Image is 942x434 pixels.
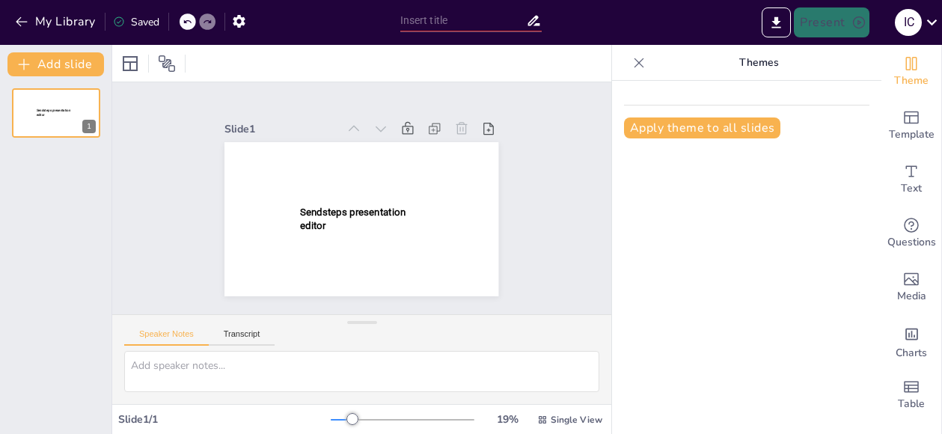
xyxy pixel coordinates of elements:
span: Media [897,288,926,305]
button: I C [895,7,922,37]
div: Get real-time input from your audience [881,207,941,260]
span: Template [889,126,935,143]
span: Theme [894,73,929,89]
div: Add text boxes [881,153,941,207]
button: Speaker Notes [124,329,209,346]
div: 19 % [489,412,525,427]
span: Single View [551,414,602,426]
span: Sendsteps presentation editor [37,109,70,117]
button: Transcript [209,329,275,346]
span: Text [901,180,922,197]
div: Slide 1 / 1 [118,412,331,427]
span: Position [158,55,176,73]
span: Questions [887,234,936,251]
div: Saved [113,15,159,29]
button: Apply theme to all slides [624,117,780,138]
div: Add a table [881,368,941,422]
div: Layout [118,52,142,76]
div: Slide 1 [224,122,337,136]
div: Change the overall theme [881,45,941,99]
button: Present [794,7,869,37]
div: 1 [82,120,96,133]
div: I C [895,9,922,36]
div: Add charts and graphs [881,314,941,368]
input: Insert title [400,10,527,31]
span: Table [898,396,925,412]
div: Add ready made slides [881,99,941,153]
button: Export to PowerPoint [762,7,791,37]
span: Sendsteps presentation editor [300,206,406,231]
span: Charts [896,345,927,361]
p: Themes [651,45,866,81]
button: My Library [11,10,102,34]
div: Add images, graphics, shapes or video [881,260,941,314]
div: Sendsteps presentation editor1 [12,88,100,138]
button: Add slide [7,52,104,76]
